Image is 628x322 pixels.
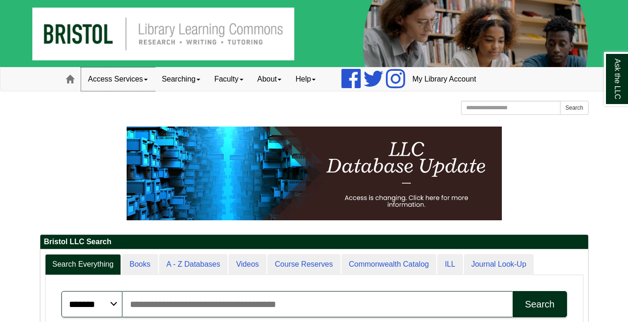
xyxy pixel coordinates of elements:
[437,254,462,275] a: ILL
[288,67,323,91] a: Help
[525,299,554,310] div: Search
[81,67,155,91] a: Access Services
[159,254,228,275] a: A - Z Databases
[45,254,121,275] a: Search Everything
[464,254,534,275] a: Journal Look-Up
[155,67,207,91] a: Searching
[122,254,158,275] a: Books
[127,127,502,220] img: HTML tutorial
[40,235,588,249] h2: Bristol LLC Search
[228,254,266,275] a: Videos
[513,291,567,317] button: Search
[405,67,483,91] a: My Library Account
[207,67,250,91] a: Faculty
[341,254,437,275] a: Commonwealth Catalog
[267,254,340,275] a: Course Reserves
[250,67,289,91] a: About
[560,101,588,115] button: Search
